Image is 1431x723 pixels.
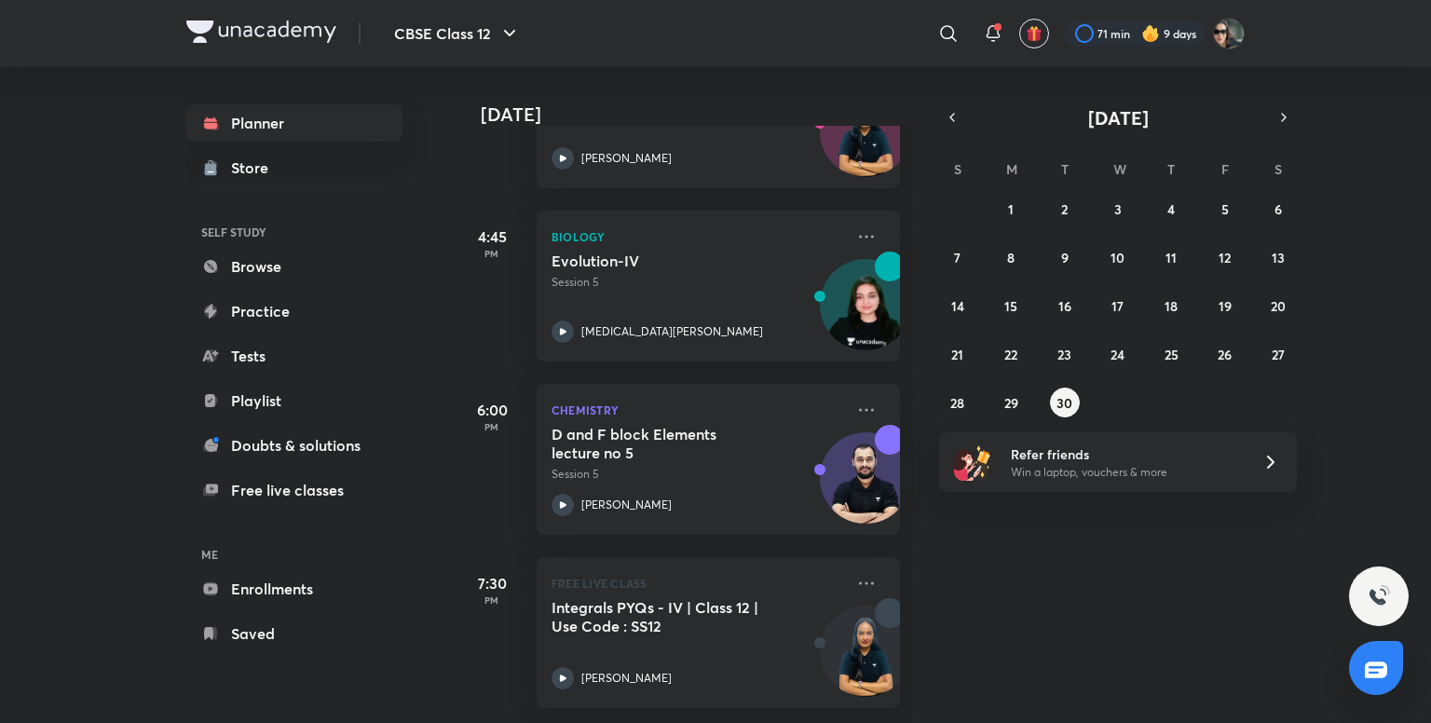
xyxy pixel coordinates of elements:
[1061,200,1068,218] abbr: September 2, 2025
[1156,291,1186,321] button: September 18, 2025
[1050,339,1080,369] button: September 23, 2025
[455,421,529,432] p: PM
[1165,249,1177,266] abbr: September 11, 2025
[1210,242,1240,272] button: September 12, 2025
[186,615,402,652] a: Saved
[951,346,963,363] abbr: September 21, 2025
[1263,194,1293,224] button: September 6, 2025
[552,466,844,483] p: Session 5
[1167,200,1175,218] abbr: September 4, 2025
[1050,194,1080,224] button: September 2, 2025
[552,252,784,270] h5: Evolution-IV
[954,160,961,178] abbr: Sunday
[954,249,961,266] abbr: September 7, 2025
[455,248,529,259] p: PM
[996,388,1026,417] button: September 29, 2025
[186,471,402,509] a: Free live classes
[1058,297,1071,315] abbr: September 16, 2025
[581,497,672,513] p: [PERSON_NAME]
[581,323,763,340] p: [MEDICAL_DATA][PERSON_NAME]
[996,291,1026,321] button: September 15, 2025
[1111,297,1124,315] abbr: September 17, 2025
[1218,346,1232,363] abbr: September 26, 2025
[552,598,784,635] h5: Integrals PYQs - IV | Class 12 | Use Code : SS12
[1165,346,1179,363] abbr: September 25, 2025
[996,194,1026,224] button: September 1, 2025
[1061,160,1069,178] abbr: Tuesday
[996,339,1026,369] button: September 22, 2025
[1004,346,1017,363] abbr: September 22, 2025
[1103,194,1133,224] button: September 3, 2025
[1050,242,1080,272] button: September 9, 2025
[1103,291,1133,321] button: September 17, 2025
[950,394,964,412] abbr: September 28, 2025
[1263,339,1293,369] button: September 27, 2025
[186,337,402,375] a: Tests
[552,572,844,594] p: FREE LIVE CLASS
[1210,339,1240,369] button: September 26, 2025
[1156,242,1186,272] button: September 11, 2025
[943,291,973,321] button: September 14, 2025
[1006,160,1017,178] abbr: Monday
[1111,346,1124,363] abbr: September 24, 2025
[1141,24,1160,43] img: streak
[1050,388,1080,417] button: September 30, 2025
[231,157,279,179] div: Store
[1057,346,1071,363] abbr: September 23, 2025
[1011,444,1240,464] h6: Refer friends
[186,149,402,186] a: Store
[1368,585,1390,607] img: ttu
[581,670,672,687] p: [PERSON_NAME]
[996,242,1026,272] button: September 8, 2025
[1004,297,1017,315] abbr: September 15, 2025
[186,216,402,248] h6: SELF STUDY
[455,225,529,248] h5: 4:45
[1026,25,1043,42] img: avatar
[383,15,532,52] button: CBSE Class 12
[1061,249,1069,266] abbr: September 9, 2025
[186,104,402,142] a: Planner
[965,104,1271,130] button: [DATE]
[951,297,964,315] abbr: September 14, 2025
[552,274,844,291] p: Session 5
[821,269,910,359] img: Avatar
[1088,105,1149,130] span: [DATE]
[1004,394,1018,412] abbr: September 29, 2025
[1019,19,1049,48] button: avatar
[943,242,973,272] button: September 7, 2025
[1111,249,1124,266] abbr: September 10, 2025
[552,399,844,421] p: Chemistry
[1221,160,1229,178] abbr: Friday
[1219,249,1231,266] abbr: September 12, 2025
[1007,249,1015,266] abbr: September 8, 2025
[186,539,402,570] h6: ME
[1156,194,1186,224] button: September 4, 2025
[552,225,844,248] p: Biology
[1272,346,1285,363] abbr: September 27, 2025
[1113,160,1126,178] abbr: Wednesday
[821,443,910,532] img: Avatar
[186,382,402,419] a: Playlist
[1213,18,1245,49] img: Arihant
[1011,464,1240,481] p: Win a laptop, vouchers & more
[1274,160,1282,178] abbr: Saturday
[455,572,529,594] h5: 7:30
[481,103,919,126] h4: [DATE]
[1050,291,1080,321] button: September 16, 2025
[1114,200,1122,218] abbr: September 3, 2025
[821,616,910,705] img: Avatar
[1156,339,1186,369] button: September 25, 2025
[1221,200,1229,218] abbr: September 5, 2025
[1271,297,1286,315] abbr: September 20, 2025
[455,594,529,606] p: PM
[455,399,529,421] h5: 6:00
[1103,339,1133,369] button: September 24, 2025
[552,425,784,462] h5: D and F block Elements lecture no 5
[1272,249,1285,266] abbr: September 13, 2025
[186,570,402,607] a: Enrollments
[1274,200,1282,218] abbr: September 6, 2025
[954,443,991,481] img: referral
[186,20,336,48] a: Company Logo
[1210,291,1240,321] button: September 19, 2025
[186,427,402,464] a: Doubts & solutions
